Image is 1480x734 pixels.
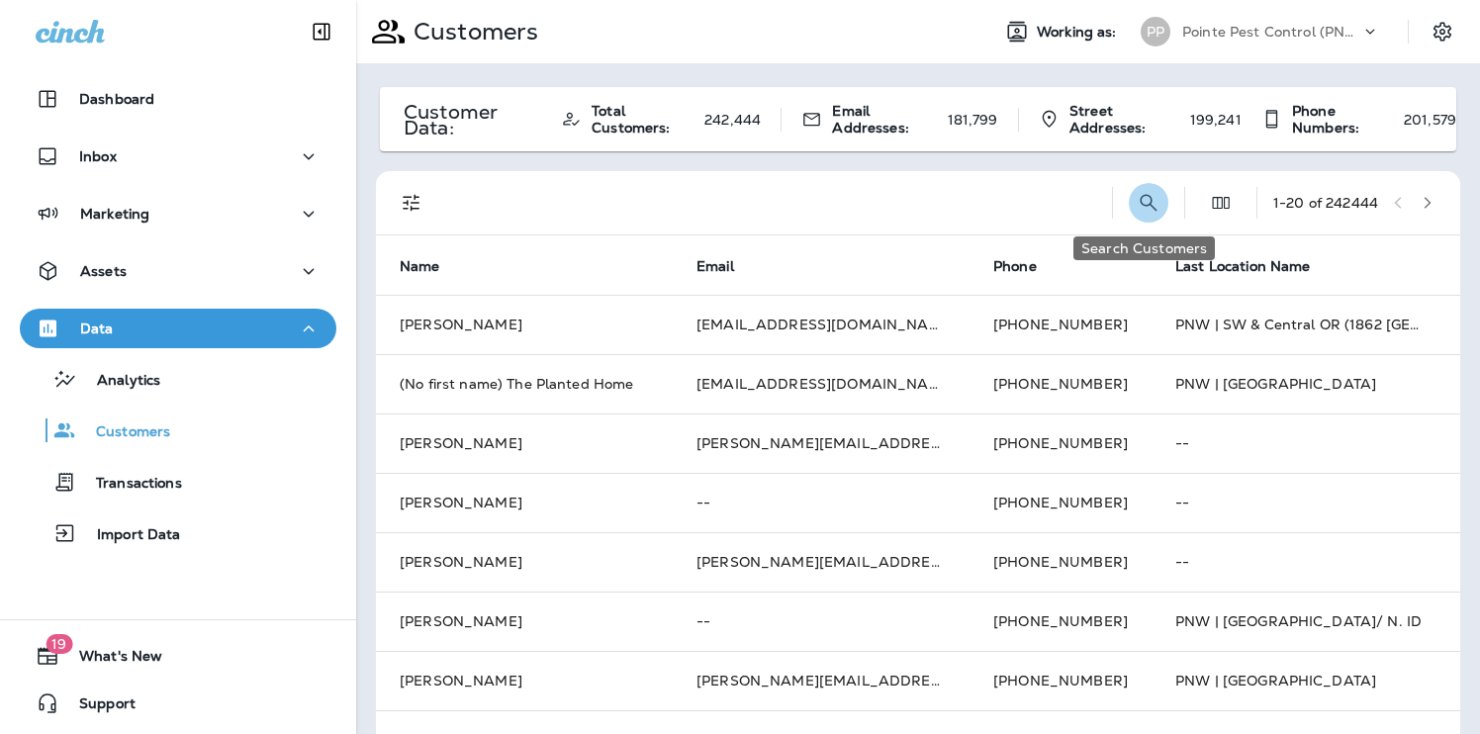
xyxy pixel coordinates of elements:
p: Customers [406,17,538,46]
td: [PERSON_NAME][EMAIL_ADDRESS][DOMAIN_NAME] [673,651,970,710]
button: Filters [392,183,431,223]
button: Analytics [20,358,336,400]
span: Working as: [1037,24,1121,41]
td: [PHONE_NUMBER] [970,473,1152,532]
button: Data [20,309,336,348]
p: -- [696,613,946,629]
td: [PHONE_NUMBER] [970,413,1152,473]
span: PNW | [GEOGRAPHIC_DATA] [1175,672,1376,689]
div: PP [1141,17,1170,46]
td: [PHONE_NUMBER] [970,354,1152,413]
span: Street Addresses: [1069,103,1180,137]
td: [PERSON_NAME] [376,295,673,354]
button: Support [20,684,336,723]
button: Customers [20,410,336,451]
span: Support [59,695,136,719]
td: [PERSON_NAME] [376,532,673,592]
td: [EMAIL_ADDRESS][DOMAIN_NAME] [673,354,970,413]
button: Search Customers [1129,183,1168,223]
td: [EMAIL_ADDRESS][DOMAIN_NAME] [673,295,970,354]
span: Email [696,258,734,275]
p: Customer Data: [404,104,541,136]
td: (No first name) The Planted Home [376,354,673,413]
span: Phone [993,258,1037,275]
td: [PERSON_NAME] [376,651,673,710]
span: Name [400,257,466,275]
button: Settings [1425,14,1460,49]
span: Email [696,257,760,275]
td: [PERSON_NAME] [376,473,673,532]
td: [PERSON_NAME][EMAIL_ADDRESS][DOMAIN_NAME] [673,532,970,592]
button: Assets [20,251,336,291]
button: Collapse Sidebar [294,12,349,51]
span: Last Location Name [1175,257,1337,275]
span: PNW | [GEOGRAPHIC_DATA]/ N. ID [1175,612,1422,630]
p: -- [696,495,946,510]
td: [PERSON_NAME] [376,592,673,651]
p: Marketing [80,206,149,222]
td: [PHONE_NUMBER] [970,532,1152,592]
p: Import Data [77,526,181,545]
button: Marketing [20,194,336,233]
button: 19What's New [20,636,336,676]
p: 181,799 [948,112,998,128]
p: Dashboard [79,91,154,107]
div: Search Customers [1073,236,1215,260]
td: [PERSON_NAME] [376,413,673,473]
td: [PHONE_NUMBER] [970,592,1152,651]
p: Pointe Pest Control (PNW) [1182,24,1360,40]
span: What's New [59,648,162,672]
p: 242,444 [704,112,761,128]
button: Transactions [20,461,336,503]
p: Data [80,321,114,336]
td: [PHONE_NUMBER] [970,295,1152,354]
p: -- [1175,435,1425,451]
span: Phone [993,257,1063,275]
p: -- [1175,495,1425,510]
button: Dashboard [20,79,336,119]
div: 1 - 20 of 242444 [1273,195,1378,211]
p: -- [1175,554,1425,570]
p: Assets [80,263,127,279]
span: Phone Numbers: [1292,103,1394,137]
span: Last Location Name [1175,258,1311,275]
span: 19 [46,634,72,654]
span: Total Customers: [592,103,694,137]
p: Inbox [79,148,117,164]
td: [PERSON_NAME][EMAIL_ADDRESS][PERSON_NAME][DOMAIN_NAME] [673,413,970,473]
p: Transactions [76,475,182,494]
button: Import Data [20,512,336,554]
p: Customers [76,423,170,442]
span: Email Addresses: [832,103,937,137]
p: 199,241 [1190,112,1242,128]
button: Inbox [20,137,336,176]
button: Edit Fields [1201,183,1241,223]
p: Analytics [77,372,160,391]
td: [PHONE_NUMBER] [970,651,1152,710]
p: 201,579 [1404,112,1456,128]
span: PNW | [GEOGRAPHIC_DATA] [1175,375,1376,393]
span: Name [400,258,440,275]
